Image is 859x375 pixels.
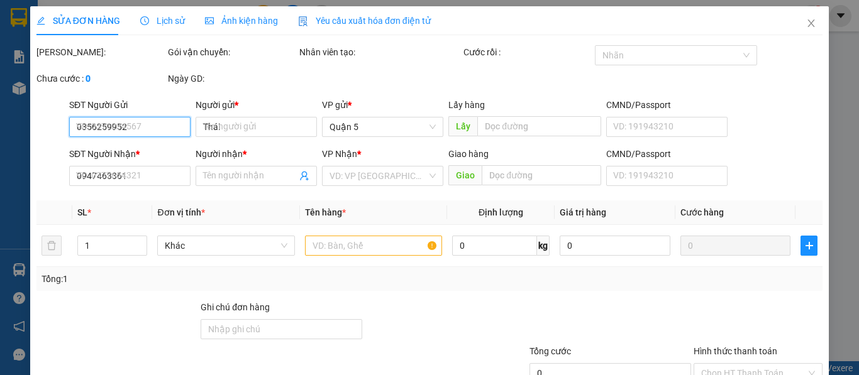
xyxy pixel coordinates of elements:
button: delete [42,236,62,256]
span: Giao hàng [448,149,489,159]
div: Cước rồi : [463,45,592,59]
div: Người gửi [196,98,317,112]
input: Ghi chú đơn hàng [201,319,362,339]
span: Lấy [448,116,477,136]
span: SL [77,207,87,217]
div: Người nhận [196,147,317,161]
span: Cước hàng [680,207,724,217]
div: VP gửi [322,98,443,112]
span: up [136,238,144,246]
span: SỬA ĐƠN HÀNG [36,16,120,26]
span: Giao [448,165,482,185]
div: [PERSON_NAME]: [36,45,165,59]
div: SĐT Người Gửi [69,98,191,112]
span: Tên hàng [305,207,346,217]
input: Dọc đường [482,165,601,185]
div: Tổng: 1 [42,272,333,286]
span: Định lượng [479,207,523,217]
span: Lịch sử [140,16,185,26]
span: Decrease Value [133,246,147,255]
div: Nhân viên tạo: [299,45,461,59]
span: Khác [165,236,287,255]
span: Ảnh kiện hàng [205,16,278,26]
img: icon [298,16,308,26]
span: VP Nhận [322,149,357,159]
span: Lấy hàng [448,100,485,110]
span: plus [801,241,817,251]
span: Đơn vị tính [157,207,204,217]
input: 0 [680,236,791,256]
span: Yêu cầu xuất hóa đơn điện tử [298,16,431,26]
span: Increase Value [133,236,147,246]
span: Quận 5 [330,117,436,136]
span: Tổng cước [529,346,571,356]
label: Ghi chú đơn hàng [201,302,270,312]
div: CMND/Passport [606,98,728,112]
b: 0 [86,73,91,84]
span: Giá trị hàng [560,207,606,217]
span: close [806,18,816,28]
div: CMND/Passport [606,147,728,161]
span: edit [36,16,45,25]
input: VD: Bàn, Ghế [305,236,442,256]
div: SĐT Người Nhận [69,147,191,161]
label: Hình thức thanh toán [694,346,777,356]
button: plus [801,236,817,256]
span: picture [205,16,214,25]
span: clock-circle [140,16,149,25]
span: down [136,247,144,254]
span: kg [537,236,550,256]
div: Chưa cước : [36,72,165,85]
button: Close [794,6,829,41]
div: Ngày GD: [168,72,297,85]
input: Dọc đường [477,116,601,136]
div: Gói vận chuyển: [168,45,297,59]
span: user-add [299,171,309,181]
